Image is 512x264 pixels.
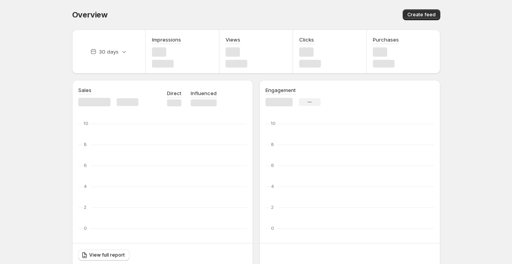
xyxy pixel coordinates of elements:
[99,48,119,56] p: 30 days
[191,89,217,97] p: Influenced
[84,226,87,231] text: 0
[84,142,87,147] text: 8
[84,184,87,189] text: 4
[299,36,314,43] h3: Clicks
[84,163,87,168] text: 6
[72,10,108,19] span: Overview
[271,121,276,126] text: 10
[407,12,436,18] span: Create feed
[78,250,129,261] a: View full report
[271,184,274,189] text: 4
[403,9,440,20] button: Create feed
[373,36,399,43] h3: Purchases
[78,86,91,94] h3: Sales
[265,86,296,94] h3: Engagement
[271,142,274,147] text: 8
[167,89,181,97] p: Direct
[271,205,274,210] text: 2
[84,121,88,126] text: 10
[271,226,274,231] text: 0
[152,36,181,43] h3: Impressions
[271,163,274,168] text: 6
[226,36,240,43] h3: Views
[89,252,125,258] span: View full report
[84,205,86,210] text: 2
